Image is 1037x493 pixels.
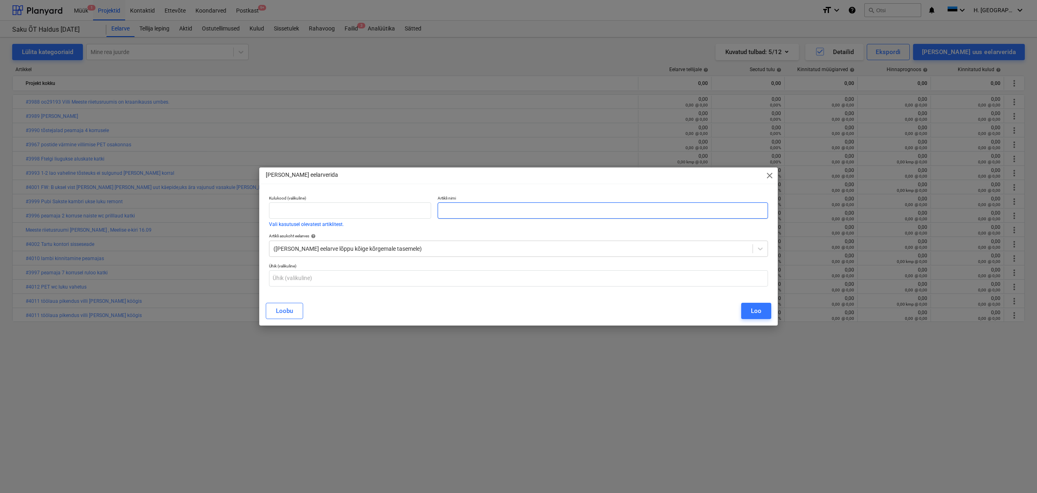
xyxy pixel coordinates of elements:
[269,222,344,227] button: Vali kasutusel olevatest artiklitest.
[765,171,774,180] span: close
[309,234,316,239] span: help
[269,263,768,270] p: Ühik (valikuline)
[269,195,431,202] p: Kulukood (valikuline)
[269,233,768,239] div: Artikli asukoht eelarves
[266,303,303,319] button: Loobu
[751,306,761,316] div: Loo
[741,303,771,319] button: Loo
[276,306,293,316] div: Loobu
[266,171,338,179] p: [PERSON_NAME] eelarverida
[269,270,768,287] input: Ühik (valikuline)
[438,195,768,202] p: Artikli nimi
